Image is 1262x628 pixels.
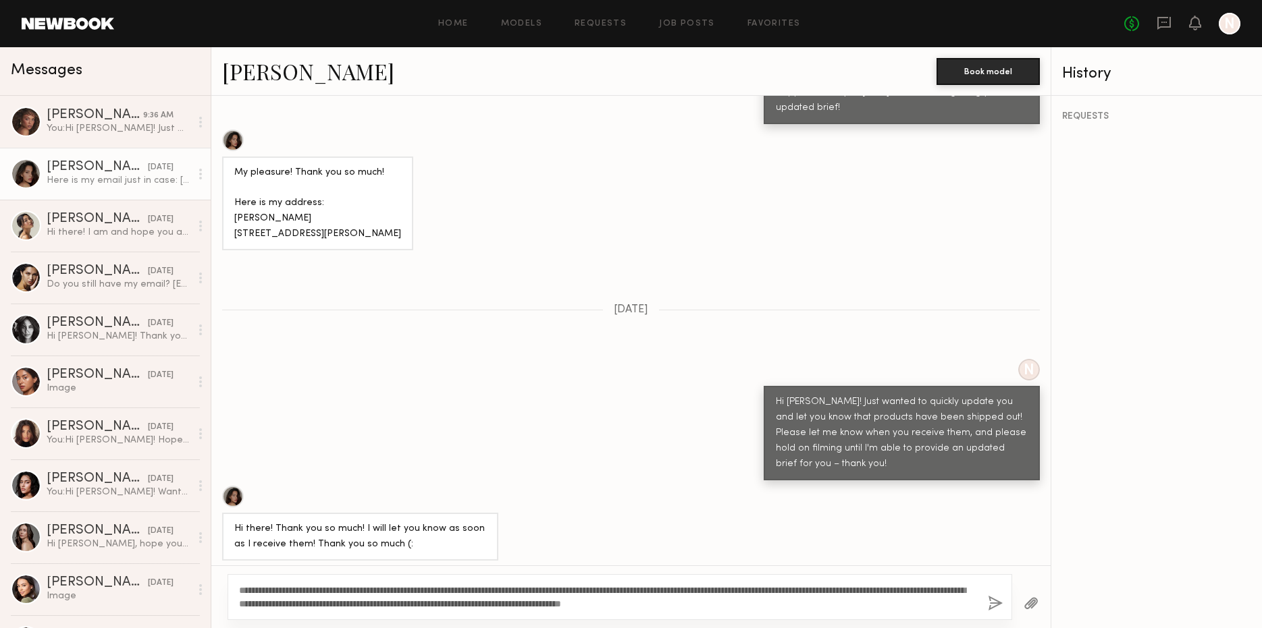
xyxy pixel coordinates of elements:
[614,304,648,316] span: [DATE]
[148,265,174,278] div: [DATE]
[937,58,1040,85] button: Book model
[148,161,174,174] div: [DATE]
[937,65,1040,76] a: Book model
[47,174,190,187] div: Here is my email just in case: [EMAIL_ADDRESS][DOMAIN_NAME]
[47,382,190,395] div: Image
[47,330,190,343] div: Hi [PERSON_NAME]! Thank you so much for reaching out. Im holding for a job right now and waiting ...
[47,316,148,330] div: [PERSON_NAME]
[1062,66,1251,82] div: History
[47,524,148,538] div: [PERSON_NAME]
[47,472,148,486] div: [PERSON_NAME]
[501,20,542,28] a: Models
[47,122,190,135] div: You: Hi [PERSON_NAME]! Just wanted to reach out with a quick update – I'm going to be sending ano...
[234,521,486,552] div: Hi there! Thank you so much! I will let you know as soon as I receive them! Thank you so much (:
[148,473,174,486] div: [DATE]
[148,421,174,434] div: [DATE]
[47,264,148,278] div: [PERSON_NAME]
[47,278,190,291] div: Do you still have my email? [EMAIL_ADDRESS][DOMAIN_NAME]
[47,486,190,498] div: You: Hi [PERSON_NAME]! Wanted to follow up here :)
[47,434,190,447] div: You: Hi [PERSON_NAME]! Hope you're well :) I'm Ela, creative producer for Act+Acre. We have an up...
[47,161,148,174] div: [PERSON_NAME]
[47,576,148,590] div: [PERSON_NAME]
[47,420,148,434] div: [PERSON_NAME]
[438,20,469,28] a: Home
[1062,112,1251,121] div: REQUESTS
[575,20,627,28] a: Requests
[47,368,148,382] div: [PERSON_NAME]
[659,20,715,28] a: Job Posts
[222,57,394,86] a: [PERSON_NAME]
[747,20,801,28] a: Favorites
[234,165,401,243] div: My pleasure! Thank you so much! Here is my address: [PERSON_NAME] [STREET_ADDRESS][PERSON_NAME]
[148,317,174,330] div: [DATE]
[47,538,190,550] div: Hi [PERSON_NAME], hope you are doing good! Thank you for reaching out and thank you for interest....
[148,577,174,590] div: [DATE]
[776,395,1028,472] div: Hi [PERSON_NAME]! Just wanted to quickly update you and let you know that products have been ship...
[11,63,82,78] span: Messages
[47,109,143,122] div: [PERSON_NAME]
[47,212,148,226] div: [PERSON_NAME]
[47,226,190,239] div: Hi there! I am and hope you are (: that sounds so fun, unfortunately I’m out of town for another ...
[148,525,174,538] div: [DATE]
[148,213,174,226] div: [DATE]
[1219,13,1240,34] a: N
[143,109,174,122] div: 9:36 AM
[47,590,190,602] div: Image
[148,369,174,382] div: [DATE]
